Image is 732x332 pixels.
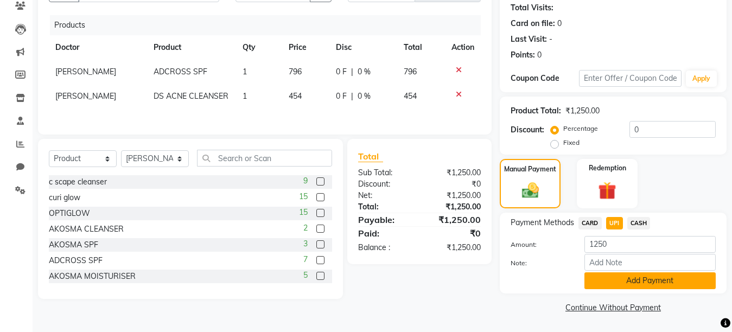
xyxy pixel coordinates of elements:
input: Amount [584,236,716,253]
span: 15 [299,191,308,202]
span: 0 F [336,66,347,78]
input: Search or Scan [197,150,332,167]
th: Price [282,35,329,60]
label: Note: [502,258,576,268]
span: DS ACNE CLEANSER [154,91,228,101]
th: Product [147,35,236,60]
div: ₹1,250.00 [419,190,489,201]
span: Total [358,151,383,162]
div: ₹0 [419,227,489,240]
span: 15 [299,207,308,218]
div: Sub Total: [350,167,419,178]
input: Add Note [584,254,716,271]
span: ADCROSS SPF [154,67,207,76]
button: Apply [686,71,717,87]
span: CASH [627,217,651,229]
div: AKOSMA MOISTURISER [49,271,136,282]
span: | [351,66,353,78]
div: Points: [511,49,535,61]
div: Card on file: [511,18,555,29]
th: Qty [236,35,282,60]
span: Payment Methods [511,217,574,228]
div: AKOSMA SPF [49,239,98,251]
div: ₹1,250.00 [419,213,489,226]
th: Doctor [49,35,147,60]
span: [PERSON_NAME] [55,67,116,76]
th: Action [445,35,481,60]
span: 0 % [358,91,371,102]
div: 0 [557,18,562,29]
label: Percentage [563,124,598,133]
span: 454 [404,91,417,101]
img: _cash.svg [517,181,544,200]
span: 7 [303,254,308,265]
div: Total Visits: [511,2,553,14]
span: CARD [578,217,602,229]
span: 796 [404,67,417,76]
div: Discount: [350,178,419,190]
div: Product Total: [511,105,561,117]
div: ₹0 [419,178,489,190]
div: - [549,34,552,45]
button: Add Payment [584,272,716,289]
div: Last Visit: [511,34,547,45]
div: ₹1,250.00 [419,201,489,213]
span: | [351,91,353,102]
div: ₹1,250.00 [419,242,489,253]
div: Balance : [350,242,419,253]
label: Redemption [589,163,626,173]
span: 3 [303,238,308,250]
div: 0 [537,49,542,61]
div: curi glow [49,192,80,203]
label: Fixed [563,138,580,148]
span: 2 [303,222,308,234]
div: AKOSMA CLEANSER [49,224,124,235]
span: 1 [243,91,247,101]
span: 454 [289,91,302,101]
span: [PERSON_NAME] [55,91,116,101]
th: Total [397,35,445,60]
span: UPI [606,217,623,229]
div: Paid: [350,227,419,240]
div: Products [50,15,489,35]
div: Payable: [350,213,419,226]
input: Enter Offer / Coupon Code [579,70,682,87]
div: ADCROSS SPF [49,255,103,266]
th: Disc [329,35,397,60]
span: 796 [289,67,302,76]
div: Net: [350,190,419,201]
a: Continue Without Payment [502,302,724,314]
div: OPTIGLOW [49,208,90,219]
label: Manual Payment [504,164,556,174]
div: Coupon Code [511,73,579,84]
span: 0 F [336,91,347,102]
span: 1 [243,67,247,76]
img: _gift.svg [593,180,622,202]
span: 9 [303,175,308,187]
div: Total: [350,201,419,213]
div: ₹1,250.00 [419,167,489,178]
span: 5 [303,270,308,281]
div: c scape cleanser [49,176,107,188]
div: ₹1,250.00 [565,105,600,117]
span: 0 % [358,66,371,78]
div: Discount: [511,124,544,136]
label: Amount: [502,240,576,250]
